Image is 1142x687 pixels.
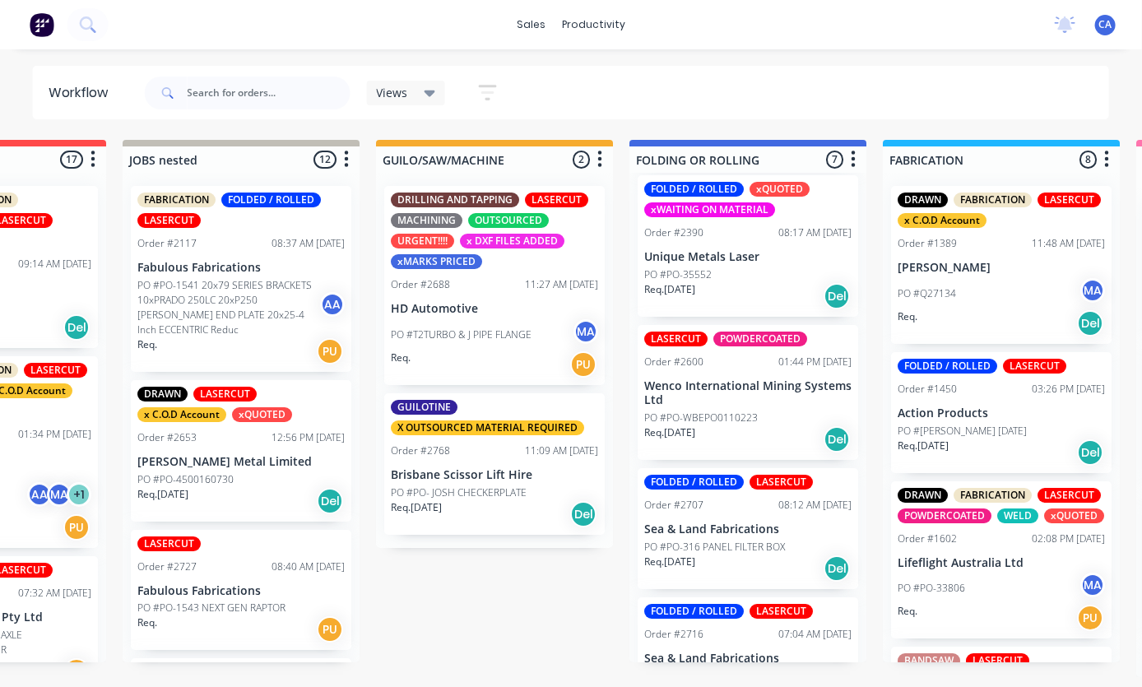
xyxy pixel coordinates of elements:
[1003,359,1066,374] div: LASERCUT
[391,485,527,500] p: PO #PO- JOSH CHECKERPLATE
[898,236,957,251] div: Order #1389
[1038,488,1101,503] div: LASERCUT
[644,182,744,197] div: FOLDED / ROLLED
[137,601,285,615] p: PO #PO-1543 NEXT GEN RAPTOR
[1080,278,1105,303] div: MA
[570,501,597,527] div: Del
[891,352,1112,473] div: FOLDED / ROLLEDLASERCUTOrder #145003:26 PM [DATE]Action ProductsPO #[PERSON_NAME] [DATE]Req.[DATE...
[1077,310,1103,337] div: Del
[898,508,991,523] div: POWDERCOATED
[131,186,351,372] div: FABRICATIONFOLDED / ROLLEDLASERCUTOrder #211708:37 AM [DATE]Fabulous FabricationsPO #PO-1541 20x7...
[272,236,345,251] div: 08:37 AM [DATE]
[391,254,482,269] div: xMARKS PRICED
[30,12,54,37] img: Factory
[898,406,1105,420] p: Action Products
[63,314,90,341] div: Del
[750,475,813,490] div: LASERCUT
[391,277,450,292] div: Order #2688
[188,77,350,109] input: Search for orders...
[525,443,598,458] div: 11:09 AM [DATE]
[644,202,775,217] div: xWAITING ON MATERIAL
[317,616,343,643] div: PU
[898,556,1105,570] p: Lifeflight Australia Ltd
[391,327,532,342] p: PO #T2TURBO & J PIPE FLANGE
[384,186,605,385] div: DRILLING AND TAPPINGLASERCUTMACHININGOUTSOURCEDURGENT!!!!x DXF FILES ADDEDxMARKS PRICEDOrder #268...
[391,420,584,435] div: X OUTSOURCED MATERIAL REQUIRED
[1080,573,1105,597] div: MA
[713,332,807,346] div: POWDERCOATED
[644,267,712,282] p: PO #PO-35552
[898,193,948,207] div: DRAWN
[898,261,1105,275] p: [PERSON_NAME]
[898,488,948,503] div: DRAWN
[131,380,351,522] div: DRAWNLASERCUTx C.O.D AccountxQUOTEDOrder #265312:56 PM [DATE][PERSON_NAME] Metal LimitedPO #PO-45...
[391,350,411,365] p: Req.
[644,498,703,513] div: Order #2707
[954,193,1032,207] div: FABRICATION
[137,487,188,502] p: Req. [DATE]
[644,555,695,569] p: Req. [DATE]
[137,584,345,598] p: Fabulous Fabrications
[638,175,858,317] div: FOLDED / ROLLEDxQUOTEDxWAITING ON MATERIALOrder #239008:17 AM [DATE]Unique Metals LaserPO #PO-355...
[391,302,598,316] p: HD Automotive
[570,351,597,378] div: PU
[18,257,91,272] div: 09:14 AM [DATE]
[898,309,917,324] p: Req.
[750,604,813,619] div: LASERCUT
[644,411,758,425] p: PO #PO-WBEPO0110223
[193,387,257,402] div: LASERCUT
[954,488,1032,503] div: FABRICATION
[898,604,917,619] p: Req.
[644,604,744,619] div: FOLDED / ROLLED
[644,332,708,346] div: LASERCUT
[898,286,956,301] p: PO #Q27134
[898,382,957,397] div: Order #1450
[778,355,852,369] div: 01:44 PM [DATE]
[137,236,197,251] div: Order #2117
[778,627,852,642] div: 07:04 AM [DATE]
[644,475,744,490] div: FOLDED / ROLLED
[391,400,457,415] div: GUILOTINE
[1032,531,1105,546] div: 02:08 PM [DATE]
[1044,508,1104,523] div: xQUOTED
[18,427,91,442] div: 01:34 PM [DATE]
[391,193,519,207] div: DRILLING AND TAPPING
[997,508,1038,523] div: WELD
[49,83,117,103] div: Workflow
[137,193,216,207] div: FABRICATION
[1077,439,1103,466] div: Del
[18,586,91,601] div: 07:32 AM [DATE]
[644,225,703,240] div: Order #2390
[644,355,703,369] div: Order #2600
[272,430,345,445] div: 12:56 PM [DATE]
[137,455,345,469] p: [PERSON_NAME] Metal Limited
[638,325,858,460] div: LASERCUTPOWDERCOATEDOrder #260001:44 PM [DATE]Wenco International Mining Systems LtdPO #PO-WBEPO0...
[824,426,850,453] div: Del
[554,12,634,37] div: productivity
[391,468,598,482] p: Brisbane Scissor Lift Hire
[137,337,157,352] p: Req.
[460,234,564,248] div: x DXF FILES ADDED
[898,439,949,453] p: Req. [DATE]
[898,653,960,668] div: BANDSAW
[898,531,957,546] div: Order #1602
[137,472,234,487] p: PO #PO-4500160730
[1099,17,1112,32] span: CA
[644,250,852,264] p: Unique Metals Laser
[891,481,1112,639] div: DRAWNFABRICATIONLASERCUTPOWDERCOATEDWELDxQUOTEDOrder #160202:08 PM [DATE]Lifeflight Australia Ltd...
[63,514,90,541] div: PU
[778,498,852,513] div: 08:12 AM [DATE]
[573,319,598,344] div: MA
[644,652,852,666] p: Sea & Land Fabrications
[67,482,91,507] div: + 1
[898,424,1027,439] p: PO #[PERSON_NAME] [DATE]
[137,278,320,337] p: PO #PO-1541 20x79 SERIES BRACKETS 10xPRADO 250LC 20xP250 [PERSON_NAME] END PLATE 20x25-4 Inch ECC...
[377,84,408,101] span: Views
[638,468,858,589] div: FOLDED / ROLLEDLASERCUTOrder #270708:12 AM [DATE]Sea & Land FabricationsPO #PO-316 PANEL FILTER B...
[1038,193,1101,207] div: LASERCUT
[137,536,201,551] div: LASERCUT
[391,234,454,248] div: URGENT!!!!
[898,213,986,228] div: x C.O.D Account
[644,425,695,440] p: Req. [DATE]
[272,559,345,574] div: 08:40 AM [DATE]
